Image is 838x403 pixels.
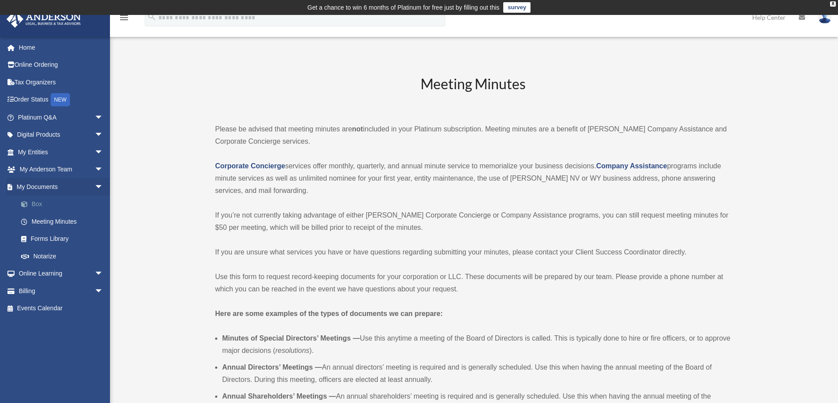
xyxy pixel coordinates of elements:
p: Please be advised that meeting minutes are included in your Platinum subscription. Meeting minute... [215,123,731,148]
b: Annual Directors’ Meetings — [222,363,322,371]
strong: Here are some examples of the types of documents we can prepare: [215,310,443,317]
a: Meeting Minutes [12,213,112,230]
div: Get a chance to win 6 months of Platinum for free just by filling out this [307,2,500,13]
div: close [830,1,836,7]
a: Events Calendar [6,300,117,317]
p: services offer monthly, quarterly, and annual minute service to memorialize your business decisio... [215,160,731,197]
a: Digital Productsarrow_drop_down [6,126,117,144]
i: menu [119,12,129,23]
a: Order StatusNEW [6,91,117,109]
p: Use this form to request record-keeping documents for your corporation or LLC. These documents wi... [215,271,731,295]
a: Online Learningarrow_drop_down [6,265,117,283]
i: search [147,12,157,22]
span: arrow_drop_down [95,178,112,196]
span: arrow_drop_down [95,161,112,179]
a: Corporate Concierge [215,162,285,170]
b: Minutes of Special Directors’ Meetings — [222,334,360,342]
span: arrow_drop_down [95,126,112,144]
a: My Entitiesarrow_drop_down [6,143,117,161]
p: If you’re not currently taking advantage of either [PERSON_NAME] Corporate Concierge or Company A... [215,209,731,234]
a: Platinum Q&Aarrow_drop_down [6,109,117,126]
a: My Documentsarrow_drop_down [6,178,117,196]
a: My Anderson Teamarrow_drop_down [6,161,117,178]
span: arrow_drop_down [95,282,112,300]
li: Use this anytime a meeting of the Board of Directors is called. This is typically done to hire or... [222,332,731,357]
a: Online Ordering [6,56,117,74]
em: resolutions [275,347,309,354]
div: NEW [51,93,70,106]
a: Tax Organizers [6,73,117,91]
img: Anderson Advisors Platinum Portal [4,11,84,28]
a: Home [6,39,117,56]
img: User Pic [818,11,831,24]
a: Notarize [12,247,117,265]
a: Box [12,196,117,213]
a: Billingarrow_drop_down [6,282,117,300]
strong: not [352,125,363,133]
span: arrow_drop_down [95,109,112,127]
b: Annual Shareholders’ Meetings — [222,392,336,400]
a: menu [119,15,129,23]
p: If you are unsure what services you have or have questions regarding submitting your minutes, ple... [215,246,731,258]
span: arrow_drop_down [95,143,112,161]
a: Forms Library [12,230,117,248]
a: Company Assistance [596,162,667,170]
h2: Meeting Minutes [215,74,731,111]
a: survey [503,2,531,13]
span: arrow_drop_down [95,265,112,283]
li: An annual directors’ meeting is required and is generally scheduled. Use this when having the ann... [222,361,731,386]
